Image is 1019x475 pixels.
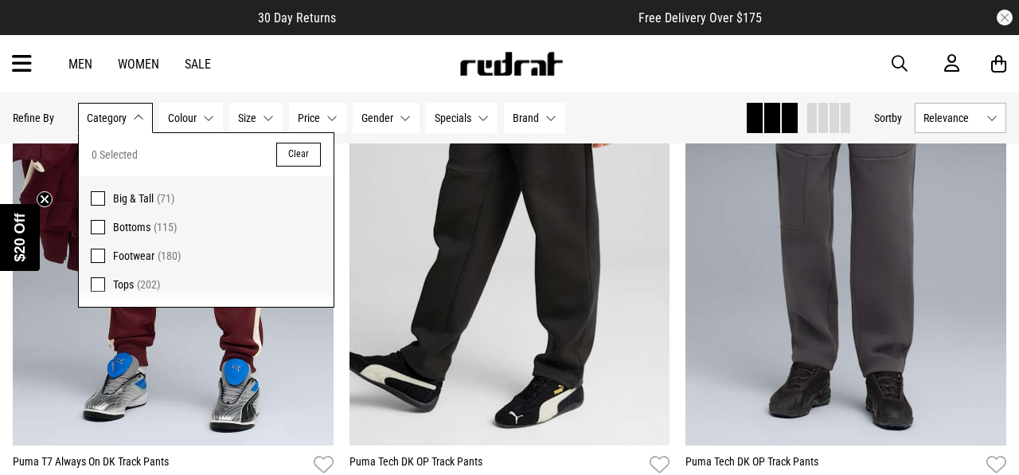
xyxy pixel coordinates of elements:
[158,249,181,262] span: (180)
[154,221,177,234] span: (115)
[874,108,902,128] button: Sortby
[92,145,138,164] span: 0 Selected
[923,112,980,124] span: Relevance
[504,103,565,133] button: Brand
[68,57,92,72] a: Men
[892,112,902,124] span: by
[513,112,539,124] span: Brand
[13,6,61,54] button: Open LiveChat chat widget
[638,10,762,26] span: Free Delivery Over $175
[361,112,393,124] span: Gender
[113,221,150,234] span: Bottoms
[12,213,28,261] span: $20 Off
[238,112,256,124] span: Size
[459,52,564,76] img: Redrat logo
[298,112,320,124] span: Price
[113,249,154,262] span: Footwear
[353,103,420,133] button: Gender
[118,57,159,72] a: Women
[113,278,134,291] span: Tops
[258,10,336,26] span: 30 Day Returns
[13,112,54,124] p: Refine By
[276,143,321,167] button: Clear
[113,192,154,205] span: Big & Tall
[78,103,153,133] button: Category
[435,112,471,124] span: Specials
[37,191,53,207] button: Close teaser
[185,57,211,72] a: Sale
[87,112,127,124] span: Category
[168,112,197,124] span: Colour
[159,103,223,133] button: Colour
[915,103,1006,133] button: Relevance
[78,132,334,308] div: Category
[368,10,607,26] iframe: Customer reviews powered by Trustpilot
[137,278,160,291] span: (202)
[426,103,498,133] button: Specials
[289,103,346,133] button: Price
[157,192,174,205] span: (71)
[229,103,283,133] button: Size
